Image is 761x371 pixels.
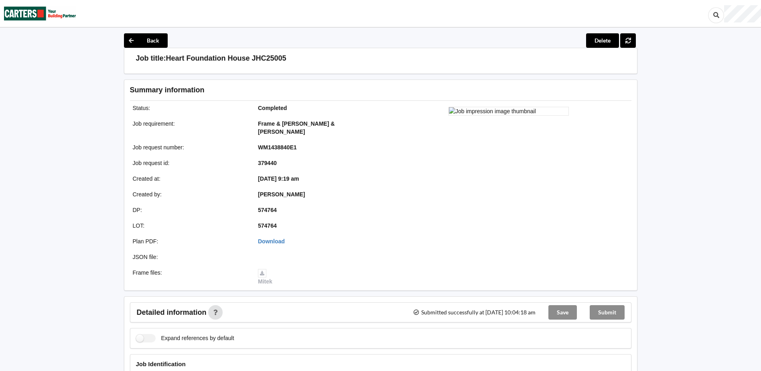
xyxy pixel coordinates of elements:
b: 379440 [258,160,277,166]
h3: Job title: [136,54,166,63]
div: Created by : [127,190,253,198]
a: Download [258,238,285,245]
h3: Summary information [130,86,503,95]
div: Frame files : [127,269,253,285]
b: 574764 [258,207,277,213]
div: Plan PDF : [127,237,253,245]
div: Created at : [127,175,253,183]
b: [DATE] 9:19 am [258,175,299,182]
button: Delete [586,33,619,48]
h4: Job Identification [136,360,625,368]
span: Submitted successfully at [DATE] 10:04:18 am [413,310,535,315]
h3: Heart Foundation House JHC25005 [166,54,286,63]
b: Completed [258,105,287,111]
div: DP : [127,206,253,214]
div: Job requirement : [127,120,253,136]
b: [PERSON_NAME] [258,191,305,198]
b: 574764 [258,222,277,229]
img: Job impression image thumbnail [448,107,569,116]
img: Carters [4,0,76,26]
div: Job request id : [127,159,253,167]
b: Frame & [PERSON_NAME] & [PERSON_NAME] [258,120,335,135]
label: Expand references by default [136,334,234,342]
b: WM1438840E1 [258,144,297,151]
div: User Profile [724,5,761,22]
div: Job request number : [127,143,253,151]
div: LOT : [127,222,253,230]
div: JSON file : [127,253,253,261]
div: Status : [127,104,253,112]
button: Back [124,33,168,48]
span: Detailed information [137,309,207,316]
a: Mitek [258,269,272,285]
